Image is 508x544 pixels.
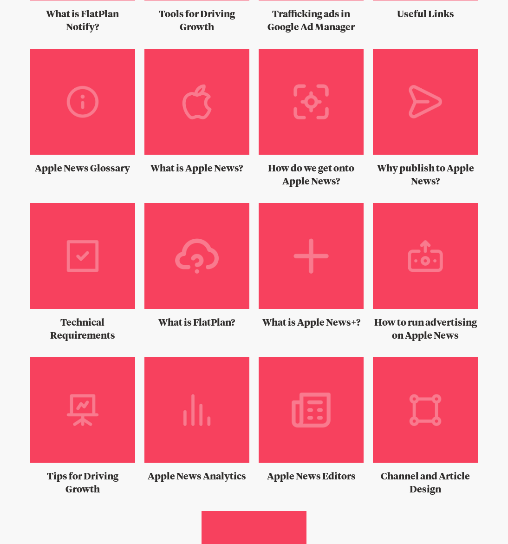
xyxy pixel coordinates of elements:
[144,470,249,483] h2: Apple News Analytics
[259,162,364,188] h2: How do we get onto Apple News?
[30,49,135,175] a: Apple News Glossary
[373,49,478,188] a: Why publish to Apple News?
[30,203,135,342] a: Technical Requirements
[144,8,249,34] h2: Tools for Driving Growth
[144,203,249,329] a: What is FlatPlan?
[259,203,364,329] a: What is Apple News+?
[30,8,135,34] h2: What is FlatPlan Notify?
[144,162,249,175] h2: What is Apple News?
[373,203,478,342] a: How to run advertising on Apple News
[259,357,364,484] a: Apple News Editors
[373,470,478,496] h2: Channel and Article Design
[30,357,135,497] a: Tips for Driving Growth
[30,470,135,496] h2: Tips for Driving Growth
[259,470,364,483] h2: Apple News Editors
[144,49,249,175] a: What is Apple News?
[30,162,135,175] h2: Apple News Glossary
[373,8,478,21] h2: Useful Links
[259,49,364,188] a: How do we get onto Apple News?
[30,316,135,342] h2: Technical Requirements
[259,316,364,329] h2: What is Apple News+?
[373,357,478,497] a: Channel and Article Design
[144,357,249,484] a: Apple News Analytics
[373,162,478,188] h2: Why publish to Apple News?
[373,316,478,342] h2: How to run advertising on Apple News
[144,316,249,329] h2: What is FlatPlan?
[259,8,364,34] h2: Trafficking ads in Google Ad Manager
